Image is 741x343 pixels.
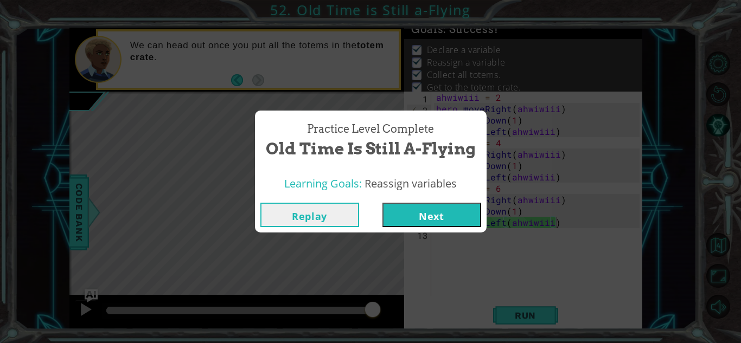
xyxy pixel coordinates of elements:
[382,203,481,227] button: Next
[307,121,434,137] span: Practice Level Complete
[284,176,362,191] span: Learning Goals:
[260,203,359,227] button: Replay
[266,137,476,160] span: Old Time is Still a-Flying
[365,176,457,191] span: Reassign variables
